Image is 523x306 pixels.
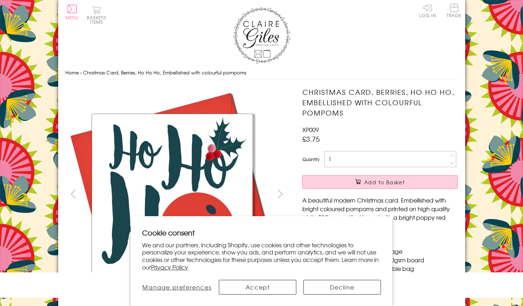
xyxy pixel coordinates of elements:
[302,87,458,118] h1: Christmas Card, Berries, Ho Ho Ho, Embellished with colourful pompoms
[447,4,462,18] span: Trade
[288,87,502,302] img: Christmas Card, Berries, Ho Ho Ho, Embellished with colourful pompoms
[151,263,188,271] a: Privacy Policy
[65,69,79,76] a: Home
[419,4,436,18] a: Log In
[80,69,82,76] span: ›
[65,87,279,302] img: Christmas Card, Berries, Ho Ho Ho, Embellished with colourful pompoms
[87,6,106,24] button: Basket0 items
[65,65,458,80] nav: breadcrumbs
[83,69,246,76] span: Christmas Card, Berries, Ho Ho Ho, Embellished with colourful pompoms
[142,280,212,295] button: Manage preferences
[272,186,288,202] button: next
[65,5,79,20] button: Menu
[447,4,462,19] a: Trade
[219,280,296,295] button: Accept
[364,179,405,186] span: Add to Basket
[302,134,320,144] span: £3.75
[302,125,319,134] span: XP009
[302,156,320,162] label: Quantity
[142,228,381,238] h2: Cookie consent
[142,241,381,271] p: We and our partners, including Shopify, use cookies and other technologies to personalize your ex...
[90,14,106,25] span: 0 items
[142,283,211,291] span: Manage preferences
[303,280,381,295] button: Decline
[302,196,458,230] p: A beautiful modern Christmas card. Embellished with bright coloured pompoms and printed on high q...
[302,175,458,189] button: Add to Basket
[65,14,79,21] span: Menu
[233,7,290,64] img: Claire Giles Greetings Cards
[65,186,81,202] button: prev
